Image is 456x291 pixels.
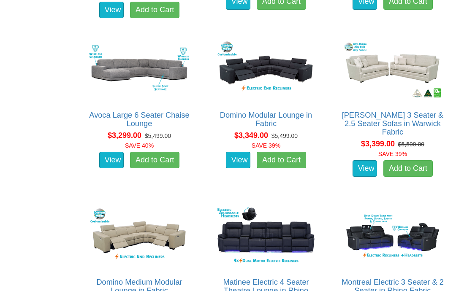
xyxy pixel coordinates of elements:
font: SAVE 39% [378,151,407,157]
font: SAVE 40% [125,142,154,149]
a: Add to Cart [130,2,179,19]
del: $5,499.00 [271,132,298,139]
a: Add to Cart [130,152,179,169]
img: Domino Modular Lounge in Fabric [214,38,318,102]
img: Montreal Electric 3 Seater & 2 Seater in Rhino Fabric [340,205,445,269]
a: Add to Cart [383,160,433,177]
a: View [353,160,377,177]
img: Domino Medium Modular Lounge in Fabric [87,205,192,269]
img: Matinee Electric 4 Seater Theatre Lounge in Rhino Fabric [214,205,318,269]
del: $5,499.00 [145,132,171,139]
font: SAVE 39% [252,142,280,149]
a: View [226,152,250,169]
img: Avoca Large 6 Seater Chaise Lounge [87,38,192,102]
a: Add to Cart [257,152,306,169]
a: Domino Modular Lounge in Fabric [220,111,312,128]
span: $3,349.00 [234,131,268,140]
a: [PERSON_NAME] 3 Seater & 2.5 Seater Sofas in Warwick Fabric [342,111,444,136]
span: $3,299.00 [108,131,141,140]
a: View [99,2,124,19]
span: $3,399.00 [361,140,395,148]
del: $5,599.00 [398,141,424,148]
a: View [99,152,124,169]
a: Avoca Large 6 Seater Chaise Lounge [89,111,189,128]
img: Adele 3 Seater & 2.5 Seater Sofas in Warwick Fabric [340,38,445,102]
